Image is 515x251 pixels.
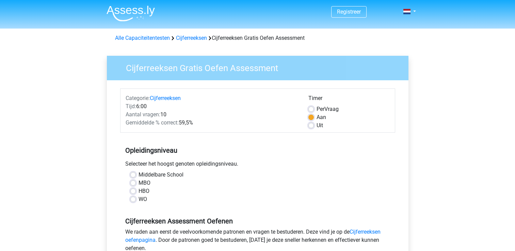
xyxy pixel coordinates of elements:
[317,113,326,121] label: Aan
[120,160,395,171] div: Selecteer het hoogst genoten opleidingsniveau.
[120,119,303,127] div: 59,5%
[107,5,155,21] img: Assessly
[126,119,179,126] span: Gemiddelde % correct:
[118,60,403,73] h3: Cijferreeksen Gratis Oefen Assessment
[176,35,207,41] a: Cijferreeksen
[317,105,339,113] label: Vraag
[308,94,390,105] div: Timer
[139,195,147,203] label: WO
[120,102,303,111] div: 6:00
[139,171,183,179] label: Middelbare School
[337,9,361,15] a: Registreer
[139,179,150,187] label: MBO
[115,35,170,41] a: Alle Capaciteitentesten
[112,34,403,42] div: Cijferreeksen Gratis Oefen Assessment
[317,121,323,130] label: Uit
[125,217,390,225] h5: Cijferreeksen Assessment Oefenen
[120,111,303,119] div: 10
[139,187,149,195] label: HBO
[317,106,324,112] span: Per
[150,95,181,101] a: Cijferreeksen
[125,144,390,157] h5: Opleidingsniveau
[126,111,160,118] span: Aantal vragen:
[126,103,136,110] span: Tijd:
[126,95,150,101] span: Categorie:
